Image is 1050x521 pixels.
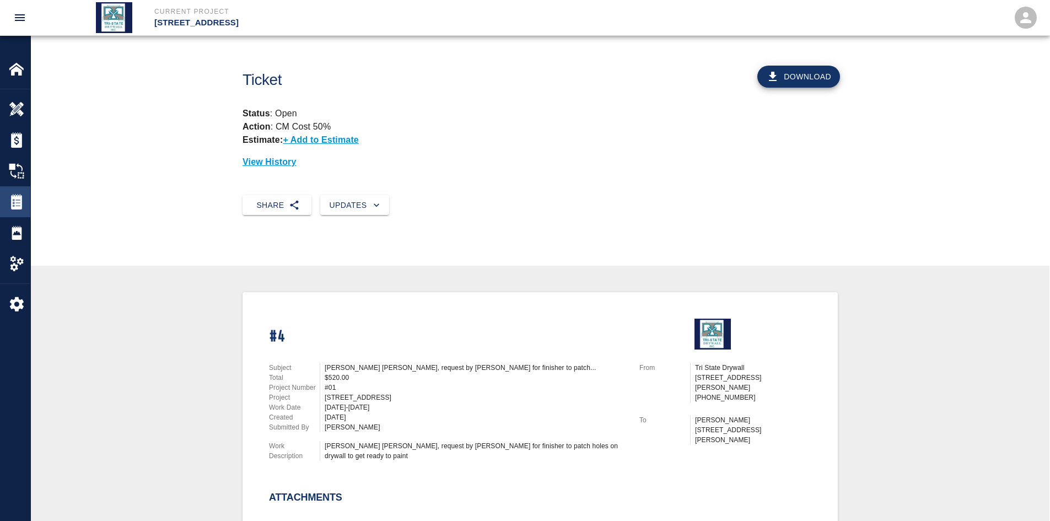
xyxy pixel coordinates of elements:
[757,66,840,88] button: Download
[269,393,320,402] p: Project
[695,363,811,373] p: Tri State Drywall
[154,7,585,17] p: Current Project
[325,383,626,393] div: #01
[243,135,283,144] strong: Estimate:
[269,492,342,504] h2: Attachments
[269,363,320,373] p: Subject
[269,373,320,383] p: Total
[243,122,331,131] p: : CM Cost 50%
[695,393,811,402] p: [PHONE_NUMBER]
[325,441,626,461] div: [PERSON_NAME] [PERSON_NAME], request by [PERSON_NAME] for finisher to patch holes on drywall to g...
[695,373,811,393] p: [STREET_ADDRESS][PERSON_NAME]
[694,319,731,350] img: Tri State Drywall
[695,415,811,425] p: [PERSON_NAME]
[269,327,626,347] h1: #4
[639,415,690,425] p: To
[325,373,626,383] div: $520.00
[325,412,626,422] div: [DATE]
[243,122,271,131] strong: Action
[639,363,690,373] p: From
[269,412,320,422] p: Created
[154,17,585,29] p: [STREET_ADDRESS]
[7,4,33,31] button: open drawer
[243,109,270,118] strong: Status
[243,107,838,120] p: : Open
[243,71,586,89] h1: Ticket
[325,422,626,432] div: [PERSON_NAME]
[320,195,389,216] button: Updates
[325,402,626,412] div: [DATE]-[DATE]
[325,363,626,373] div: [PERSON_NAME] [PERSON_NAME], request by [PERSON_NAME] for finisher to patch...
[96,2,132,33] img: Tri State Drywall
[269,422,320,432] p: Submitted By
[695,425,811,445] p: [STREET_ADDRESS][PERSON_NAME]
[283,135,359,144] p: + Add to Estimate
[325,393,626,402] div: [STREET_ADDRESS]
[269,402,320,412] p: Work Date
[269,383,320,393] p: Project Number
[243,155,838,169] p: View History
[995,468,1050,521] iframe: Chat Widget
[269,441,320,461] p: Work Description
[243,195,311,216] button: Share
